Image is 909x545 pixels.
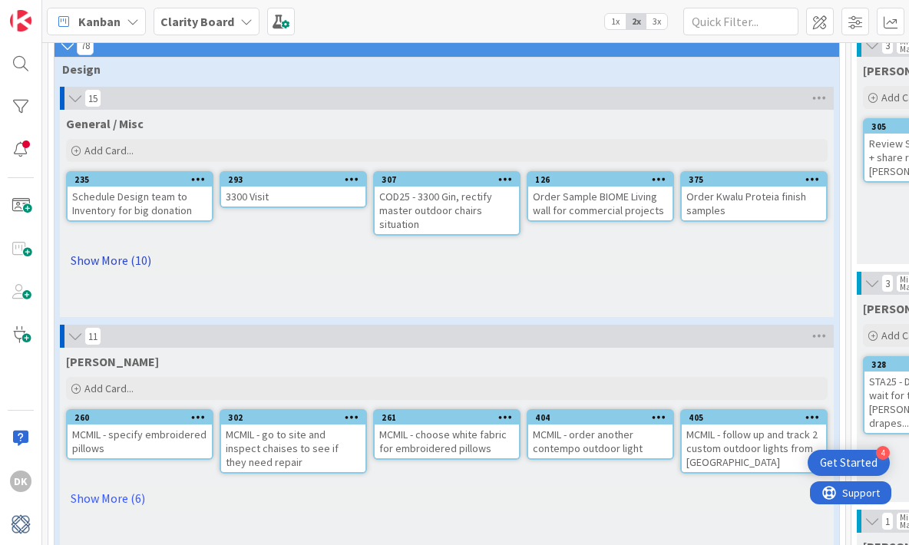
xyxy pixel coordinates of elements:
[528,411,673,424] div: 404
[66,248,828,272] a: Show More (10)
[528,173,673,220] div: 126Order Sample BIOME Living wall for commercial projects
[689,412,826,423] div: 405
[66,354,159,369] span: MCMIL McMillon
[528,173,673,187] div: 126
[228,412,365,423] div: 302
[375,187,519,234] div: COD25 - 3300 Gin, rectify master outdoor chairs situation
[84,89,101,107] span: 15
[375,411,519,424] div: 261
[881,274,894,292] span: 3
[221,411,365,472] div: 302MCMIL - go to site and inspect chaises to see if they need repair
[221,173,365,206] div: 2933300 Visit
[84,381,134,395] span: Add Card...
[68,411,212,458] div: 260MCMIL - specify embroidered pillows
[375,411,519,458] div: 261MCMIL - choose white fabric for embroidered pillows
[221,187,365,206] div: 3300 Visit
[84,327,101,345] span: 11
[682,411,826,472] div: 405MCMIL - follow up and track 2 custom outdoor lights from [GEOGRAPHIC_DATA]
[535,174,673,185] div: 126
[682,411,826,424] div: 405
[689,174,826,185] div: 375
[228,174,365,185] div: 293
[160,14,234,29] b: Clarity Board
[10,10,31,31] img: Visit kanbanzone.com
[375,173,519,187] div: 307
[221,424,365,472] div: MCMIL - go to site and inspect chaises to see if they need repair
[682,187,826,220] div: Order Kwalu Proteia finish samples
[528,424,673,458] div: MCMIL - order another contempo outdoor light
[68,411,212,424] div: 260
[682,173,826,220] div: 375Order Kwalu Proteia finish samples
[84,144,134,157] span: Add Card...
[382,174,519,185] div: 307
[32,2,70,21] span: Support
[626,14,646,29] span: 2x
[527,171,674,222] a: 126Order Sample BIOME Living wall for commercial projects
[10,514,31,535] img: avatar
[881,36,894,54] span: 3
[68,424,212,458] div: MCMIL - specify embroidered pillows
[74,412,212,423] div: 260
[221,411,365,424] div: 302
[77,37,94,55] span: 78
[528,411,673,458] div: 404MCMIL - order another contempo outdoor light
[74,174,212,185] div: 235
[820,455,878,471] div: Get Started
[876,446,890,460] div: 4
[78,12,121,31] span: Kanban
[68,173,212,220] div: 235Schedule Design team to Inventory for big donation
[66,486,828,510] a: Show More (6)
[682,173,826,187] div: 375
[66,409,213,460] a: 260MCMIL - specify embroidered pillows
[808,450,890,476] div: Open Get Started checklist, remaining modules: 4
[682,424,826,472] div: MCMIL - follow up and track 2 custom outdoor lights from [GEOGRAPHIC_DATA]
[220,409,367,474] a: 302MCMIL - go to site and inspect chaises to see if they need repair
[221,173,365,187] div: 293
[683,8,798,35] input: Quick Filter...
[646,14,667,29] span: 3x
[220,171,367,208] a: 2933300 Visit
[382,412,519,423] div: 261
[881,512,894,530] span: 1
[68,173,212,187] div: 235
[10,471,31,492] div: DK
[373,171,521,236] a: 307COD25 - 3300 Gin, rectify master outdoor chairs situation
[528,187,673,220] div: Order Sample BIOME Living wall for commercial projects
[680,171,828,222] a: 375Order Kwalu Proteia finish samples
[373,409,521,460] a: 261MCMIL - choose white fabric for embroidered pillows
[62,61,820,77] span: Design
[680,409,828,474] a: 405MCMIL - follow up and track 2 custom outdoor lights from [GEOGRAPHIC_DATA]
[68,187,212,220] div: Schedule Design team to Inventory for big donation
[375,424,519,458] div: MCMIL - choose white fabric for embroidered pillows
[527,409,674,460] a: 404MCMIL - order another contempo outdoor light
[66,116,144,131] span: General / Misc
[605,14,626,29] span: 1x
[66,171,213,222] a: 235Schedule Design team to Inventory for big donation
[375,173,519,234] div: 307COD25 - 3300 Gin, rectify master outdoor chairs situation
[535,412,673,423] div: 404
